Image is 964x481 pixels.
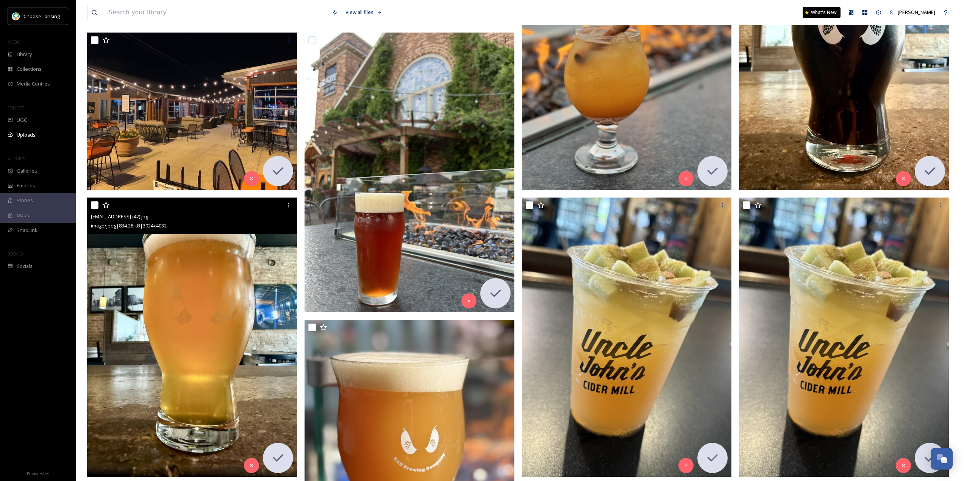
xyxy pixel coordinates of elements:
[17,65,42,73] span: Collections
[17,117,27,124] span: UGC
[739,198,949,477] img: ext_1757429171.148351_ujhardcider@yahoo.com-IMG_9087.jpeg
[8,156,25,161] span: WIDGETS
[27,471,49,476] span: Privacy Policy
[17,212,29,219] span: Maps
[803,7,841,18] a: What's New
[17,131,36,139] span: Uploads
[931,448,953,470] button: Open Chat
[17,80,50,87] span: Media Centres
[17,51,32,58] span: Library
[105,4,328,21] input: Search your library
[91,213,148,220] span: [EMAIL_ADDRESS] (42).jpg
[885,5,939,20] a: [PERSON_NAME]
[898,9,935,16] span: [PERSON_NAME]
[23,13,60,20] span: Choose Lansing
[305,33,514,312] img: ext_1757524224.463407_lookingglassbrewingco@gmail.com-IMG_2712.JPG
[8,39,21,45] span: MEDIA
[8,251,23,257] span: SOCIALS
[522,198,732,477] img: ext_1757429171.150214_ujhardcider@yahoo.com-IMG_9087.jpeg
[17,197,33,204] span: Stories
[17,263,33,270] span: Socials
[17,182,35,189] span: Embeds
[87,33,297,190] img: ext_1757714564.34852_ACorts@diningvc.com-IMG_4026.jpeg
[8,105,24,111] span: COLLECT
[342,5,386,20] a: View all files
[27,468,49,477] a: Privacy Policy
[17,167,37,174] span: Galleries
[17,227,37,234] span: SnapLink
[12,12,20,20] img: logo.jpeg
[91,222,167,229] span: image/jpeg | 834.28 kB | 3024 x 4032
[87,198,297,477] img: ext_1757431482.608151_Cheers@badbrewing.com-unnamed (42).jpg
